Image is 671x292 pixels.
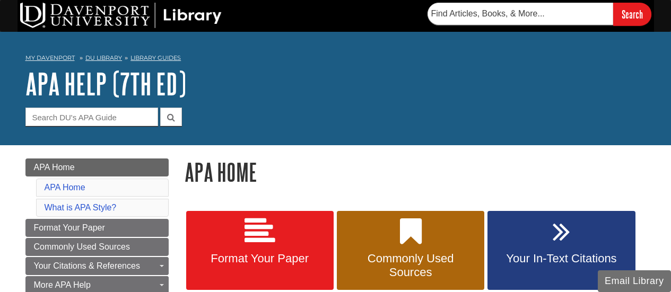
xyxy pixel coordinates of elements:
[34,261,140,270] span: Your Citations & References
[25,108,158,126] input: Search DU's APA Guide
[25,67,186,100] a: APA Help (7th Ed)
[613,3,651,25] input: Search
[85,54,122,61] a: DU Library
[487,211,635,290] a: Your In-Text Citations
[598,270,671,292] button: Email Library
[34,242,130,251] span: Commonly Used Sources
[20,3,222,28] img: DU Library
[34,163,75,172] span: APA Home
[345,252,476,279] span: Commonly Used Sources
[25,219,169,237] a: Format Your Paper
[495,252,627,266] span: Your In-Text Citations
[34,280,91,289] span: More APA Help
[34,223,105,232] span: Format Your Paper
[185,158,646,185] h1: APA Home
[25,238,169,256] a: Commonly Used Sources
[194,252,326,266] span: Format Your Paper
[130,54,181,61] a: Library Guides
[186,211,334,290] a: Format Your Paper
[45,183,85,192] a: APA Home
[428,3,613,25] input: Find Articles, Books, & More...
[25,158,169,176] a: APA Home
[25,54,75,63] a: My Davenport
[45,203,117,212] a: What is APA Style?
[25,257,169,275] a: Your Citations & References
[25,51,646,68] nav: breadcrumb
[428,3,651,25] form: Searches DU Library's articles, books, and more
[337,211,484,290] a: Commonly Used Sources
